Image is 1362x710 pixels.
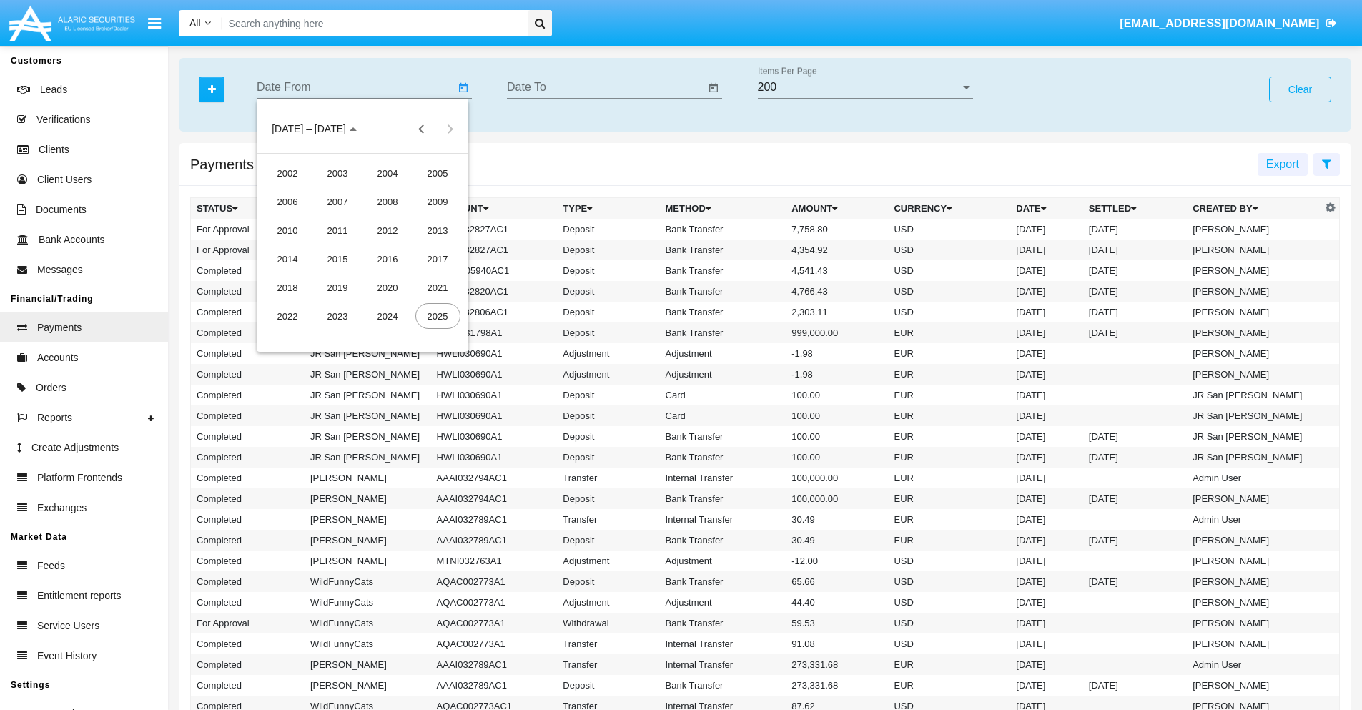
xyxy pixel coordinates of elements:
[312,159,362,187] td: 2003
[362,245,413,273] td: 2016
[315,160,360,186] div: 2003
[260,114,368,143] button: Choose date
[315,246,360,272] div: 2015
[315,275,360,300] div: 2019
[415,217,460,243] div: 2013
[262,245,312,273] td: 2014
[265,189,310,215] div: 2006
[262,187,312,216] td: 2006
[312,273,362,302] td: 2019
[315,217,360,243] div: 2011
[262,159,312,187] td: 2002
[262,302,312,330] td: 2022
[265,246,310,272] div: 2014
[413,302,463,330] td: 2025
[265,303,310,329] div: 2022
[415,160,460,186] div: 2005
[408,114,436,143] button: Previous 20 years
[415,303,460,329] div: 2025
[365,160,410,186] div: 2004
[265,217,310,243] div: 2010
[312,245,362,273] td: 2015
[315,303,360,329] div: 2023
[413,187,463,216] td: 2009
[362,159,413,187] td: 2004
[413,159,463,187] td: 2005
[365,217,410,243] div: 2012
[362,273,413,302] td: 2020
[365,246,410,272] div: 2016
[413,216,463,245] td: 2013
[315,189,360,215] div: 2007
[415,246,460,272] div: 2017
[365,303,410,329] div: 2024
[362,302,413,330] td: 2024
[312,216,362,245] td: 2011
[365,275,410,300] div: 2020
[312,302,362,330] td: 2023
[436,114,465,143] button: Next 20 years
[362,216,413,245] td: 2012
[312,187,362,216] td: 2007
[262,273,312,302] td: 2018
[272,124,346,135] span: [DATE] – [DATE]
[413,273,463,302] td: 2021
[262,216,312,245] td: 2010
[365,189,410,215] div: 2008
[265,160,310,186] div: 2002
[415,189,460,215] div: 2009
[413,245,463,273] td: 2017
[362,187,413,216] td: 2008
[265,275,310,300] div: 2018
[415,275,460,300] div: 2021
